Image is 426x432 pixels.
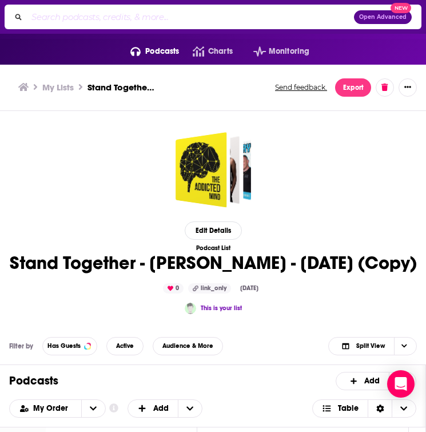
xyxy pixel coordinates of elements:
[153,337,223,355] button: Audience & More
[185,221,242,240] button: Edit Details
[399,78,417,97] button: Show More Button
[312,399,417,418] button: Choose View
[356,343,385,349] span: Split View
[42,337,97,355] button: Has Guests
[153,405,169,413] span: Add
[42,82,74,93] a: My Lists
[145,43,179,60] span: Podcasts
[109,403,118,414] a: Show additional information
[272,82,331,92] button: Send feedback.
[128,399,203,418] button: + Add
[188,283,231,294] div: link_only
[391,3,411,14] span: New
[9,374,327,388] h1: Podcasts
[336,372,416,390] button: + Add
[5,5,421,29] div: Search podcasts, credits, & more...
[236,284,263,293] div: [DATE]
[87,82,155,93] h3: Stand Together - [PERSON_NAME] - [DATE] (Copy)
[176,132,251,208] a: Stand Together - Scott Strode - April 18, 2025 (Copy)
[179,42,232,61] a: Charts
[81,400,105,417] button: open menu
[185,303,196,314] img: Ciara Kennedy-Mercer
[208,43,233,60] span: Charts
[328,337,417,355] button: Choose View
[364,377,380,385] span: Add
[9,399,106,418] h2: Choose List sort
[116,343,134,349] span: Active
[27,8,354,26] input: Search podcasts, credits, & more...
[33,405,72,413] span: My Order
[10,252,417,274] h1: Stand Together - [PERSON_NAME] - [DATE] (Copy)
[163,283,184,294] div: 0
[368,400,392,417] div: Sort Direction
[269,43,309,60] span: Monitoring
[117,42,180,61] button: open menu
[359,14,407,20] span: Open Advanced
[106,337,144,355] button: Active
[9,342,33,350] h3: Filter by
[47,343,81,349] span: Has Guests
[335,78,371,97] button: Export
[10,405,81,413] button: open menu
[354,10,412,24] button: Open AdvancedNew
[162,343,213,349] span: Audience & More
[240,42,309,61] button: open menu
[10,244,417,252] h3: Podcast List
[338,405,359,413] span: Table
[387,370,415,398] div: Open Intercom Messenger
[201,304,242,312] a: This is your list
